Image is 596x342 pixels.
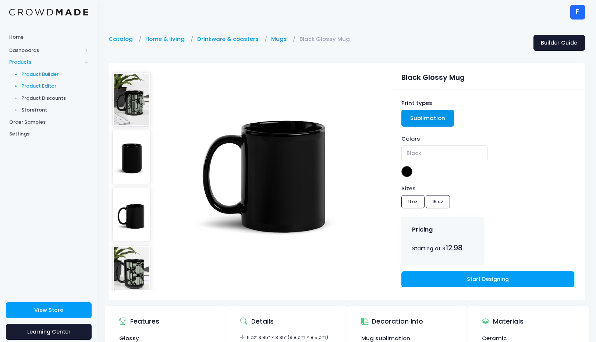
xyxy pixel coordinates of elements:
a: Learning Center [6,324,92,340]
span: 12.98 [446,243,462,253]
span: Black [407,149,421,157]
a: Sublimation [401,110,454,127]
a: Mugs [271,35,291,43]
span: Black [401,145,488,161]
div: Black Glossy Mug [401,69,574,83]
a: Black Glossy Mug [299,35,354,43]
span: Learning Center [27,328,71,335]
div: Colors [401,135,574,143]
span: Dashboards [9,47,82,54]
span: Storefront [21,106,89,114]
a: Catalog [109,35,136,43]
span: Product Editor [21,82,89,90]
div: Features [119,311,159,332]
a: Drinkware & coasters [197,35,262,43]
span: Products [9,59,82,66]
span: View Store [34,306,63,314]
a: Start Designing [401,271,574,287]
span: Product Builder [21,71,89,78]
div: Print types [401,99,574,107]
span: Order Samples [9,119,88,126]
span: Settings [9,130,88,138]
img: Logo [9,9,88,16]
a: View Store [6,302,92,318]
div: Details [240,311,274,332]
div: Decoration Info [361,311,423,332]
h4: Pricing [412,226,433,233]
a: Builder Guide [533,35,585,51]
div: Starting at $ [412,243,473,253]
div: F [570,5,585,20]
div: Sizes [398,184,533,193]
div: Materials [482,311,524,332]
span: Home [9,34,88,41]
a: Home & living [145,35,188,43]
div: 11 oz: 3.85″ × 3.35″ (9.8 cm × 8.5 cm). [240,334,333,341]
span: Product Discounts [21,95,89,102]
